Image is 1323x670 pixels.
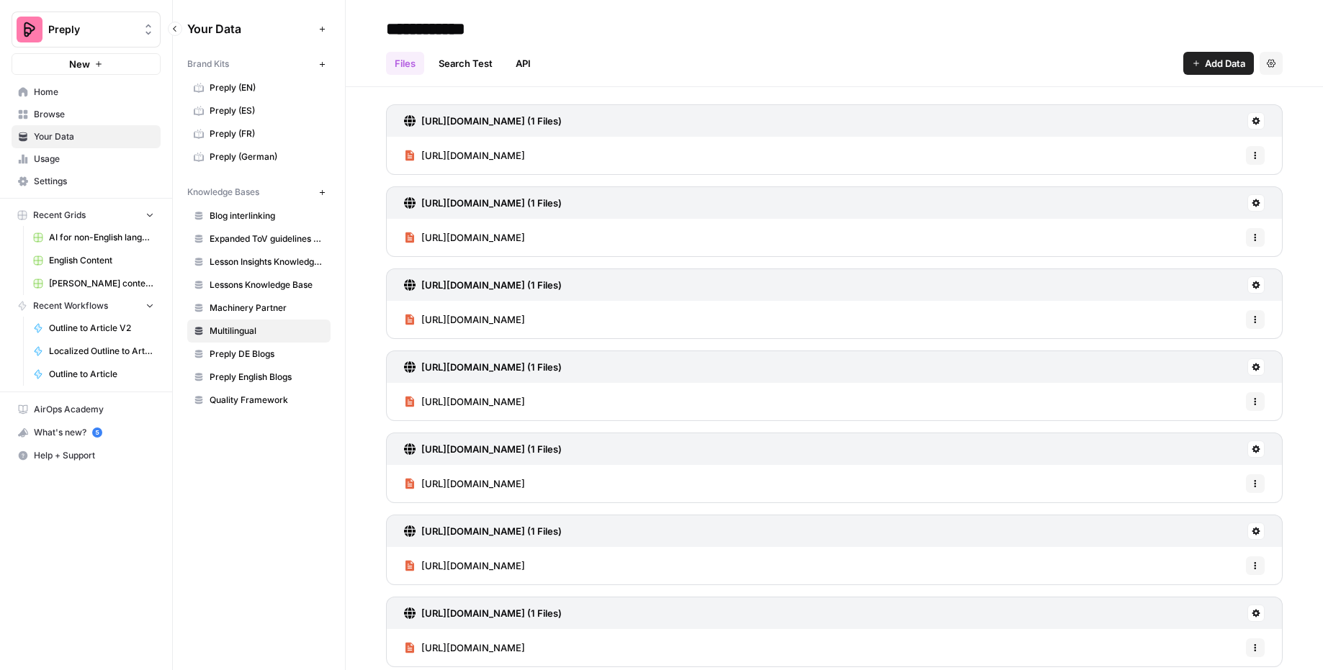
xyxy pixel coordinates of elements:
span: Quality Framework [210,394,324,407]
a: Preply (ES) [187,99,331,122]
a: Expanded ToV guidelines for AI [187,227,331,250]
a: Lessons Knowledge Base [187,273,331,296]
span: Help + Support [34,449,154,462]
a: Machinery Partner [187,296,331,320]
h3: [URL][DOMAIN_NAME] (1 Files) [421,360,562,374]
button: New [12,53,161,75]
span: [URL][DOMAIN_NAME] [421,476,525,491]
button: Add Data [1183,52,1254,75]
button: What's new? 5 [12,421,161,444]
span: [URL][DOMAIN_NAME] [421,230,525,245]
a: [URL][DOMAIN_NAME] [404,219,525,256]
a: [URL][DOMAIN_NAME] (1 Files) [404,269,562,301]
a: Preply (FR) [187,122,331,145]
span: Preply [48,22,135,37]
a: Multilingual [187,320,331,343]
a: [URL][DOMAIN_NAME] [404,629,525,666]
a: English Content [27,249,161,272]
span: Your Data [34,130,154,143]
span: English Content [49,254,154,267]
span: Lessons Knowledge Base [210,279,324,291]
span: Machinery Partner [210,302,324,314]
a: [URL][DOMAIN_NAME] (1 Files) [404,515,562,547]
text: 5 [95,429,99,436]
button: Recent Workflows [12,295,161,317]
a: [URL][DOMAIN_NAME] [404,301,525,338]
span: Browse [34,108,154,121]
a: Home [12,81,161,104]
a: [URL][DOMAIN_NAME] [404,383,525,420]
span: Expanded ToV guidelines for AI [210,232,324,245]
a: Blog interlinking [187,204,331,227]
a: Preply (EN) [187,76,331,99]
span: [URL][DOMAIN_NAME] [421,148,525,163]
a: Your Data [12,125,161,148]
a: Localized Outline to Article [27,340,161,363]
a: Settings [12,170,161,193]
span: Localized Outline to Article [49,345,154,358]
a: [URL][DOMAIN_NAME] (1 Files) [404,597,562,629]
button: Workspace: Preply [12,12,161,47]
span: Usage [34,153,154,166]
button: Recent Grids [12,204,161,226]
a: [URL][DOMAIN_NAME] [404,137,525,174]
span: [URL][DOMAIN_NAME] [421,640,525,655]
span: Outline to Article [49,368,154,381]
span: [URL][DOMAIN_NAME] [421,394,525,409]
span: Recent Workflows [33,299,108,312]
span: Preply DE Blogs [210,348,324,361]
h3: [URL][DOMAIN_NAME] (1 Files) [421,196,562,210]
a: [URL][DOMAIN_NAME] (1 Files) [404,351,562,383]
a: [URL][DOMAIN_NAME] [404,547,525,584]
h3: [URL][DOMAIN_NAME] (1 Files) [421,278,562,292]
span: Your Data [187,20,313,37]
span: [URL][DOMAIN_NAME] [421,312,525,327]
span: Knowledge Bases [187,186,259,199]
a: AI for non-English languages [27,226,161,249]
a: Outline to Article [27,363,161,386]
span: New [69,57,90,71]
a: Browse [12,103,161,126]
a: AirOps Academy [12,398,161,421]
a: [PERSON_NAME] content interlinking test [27,272,161,295]
span: Brand Kits [187,58,229,71]
a: [URL][DOMAIN_NAME] (1 Files) [404,187,562,219]
button: Help + Support [12,444,161,467]
span: [PERSON_NAME] content interlinking test [49,277,154,290]
a: Usage [12,148,161,171]
span: [URL][DOMAIN_NAME] [421,558,525,573]
a: Outline to Article V2 [27,317,161,340]
span: AI for non-English languages [49,231,154,244]
a: Preply DE Blogs [187,343,331,366]
h3: [URL][DOMAIN_NAME] (1 Files) [421,442,562,456]
h3: [URL][DOMAIN_NAME] (1 Files) [421,606,562,620]
span: Preply English Blogs [210,371,324,384]
span: Outline to Article V2 [49,322,154,335]
a: [URL][DOMAIN_NAME] [404,465,525,502]
div: What's new? [12,422,160,443]
a: Preply (German) [187,145,331,168]
span: Lesson Insights Knowledge Base [210,255,324,268]
span: Preply (FR) [210,127,324,140]
a: [URL][DOMAIN_NAME] (1 Files) [404,105,562,137]
span: Preply (ES) [210,104,324,117]
span: Add Data [1205,56,1245,71]
a: Search Test [430,52,501,75]
span: Preply (EN) [210,81,324,94]
span: Home [34,86,154,99]
span: Preply (German) [210,150,324,163]
a: Lesson Insights Knowledge Base [187,250,331,273]
a: [URL][DOMAIN_NAME] (1 Files) [404,433,562,465]
a: Quality Framework [187,389,331,412]
span: AirOps Academy [34,403,154,416]
span: Multilingual [210,325,324,338]
h3: [URL][DOMAIN_NAME] (1 Files) [421,114,562,128]
a: API [507,52,539,75]
a: Files [386,52,424,75]
h3: [URL][DOMAIN_NAME] (1 Files) [421,524,562,538]
img: Preply Logo [17,17,42,42]
a: Preply English Blogs [187,366,331,389]
a: 5 [92,427,102,438]
span: Recent Grids [33,209,86,222]
span: Settings [34,175,154,188]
